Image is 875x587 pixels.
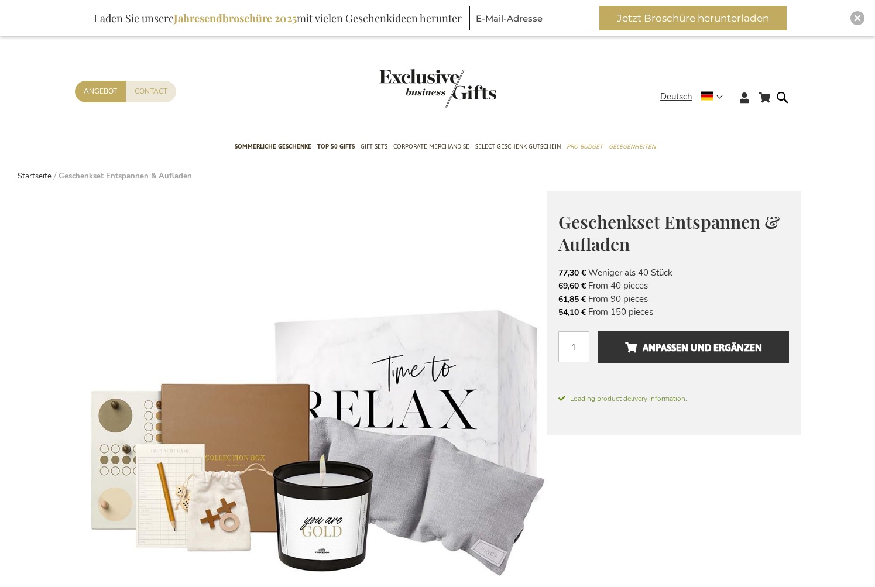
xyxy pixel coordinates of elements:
a: Contact [126,81,176,102]
input: E-Mail-Adresse [469,6,593,30]
button: Anpassen und ergänzen [598,331,788,363]
img: Exclusive Business gifts logo [379,69,496,108]
a: store logo [379,69,438,108]
span: Gift Sets [361,140,387,153]
span: 69,60 € [558,280,586,291]
span: Deutsch [660,90,692,104]
input: Menge [558,331,589,362]
b: Jahresendbroschüre 2025 [174,11,297,25]
form: marketing offers and promotions [469,6,597,34]
span: Geschenkset Entspannen & Aufladen [558,210,780,256]
a: Startseite [18,171,52,181]
img: Close [854,15,861,22]
li: From 150 pieces [558,305,789,318]
li: From 40 pieces [558,279,789,292]
span: Gelegenheiten [609,140,656,153]
div: Laden Sie unsere mit vielen Geschenkideen herunter [88,6,467,30]
span: Corporate Merchandise [393,140,469,153]
a: Angebot [75,81,126,102]
span: Sommerliche geschenke [235,140,311,153]
span: 61,85 € [558,294,586,305]
span: TOP 50 Gifts [317,140,355,153]
span: 54,10 € [558,307,586,318]
button: Jetzt Broschüre herunterladen [599,6,787,30]
div: Deutsch [660,90,730,104]
strong: Geschenkset Entspannen & Aufladen [59,171,192,181]
span: Anpassen und ergänzen [625,338,762,357]
span: Loading product delivery information. [558,393,789,404]
span: Select Geschenk Gutschein [475,140,561,153]
div: Close [850,11,864,25]
span: 77,30 € [558,267,586,279]
li: Weniger als 40 Stück [558,266,789,279]
li: From 90 pieces [558,293,789,305]
span: Pro Budget [567,140,603,153]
